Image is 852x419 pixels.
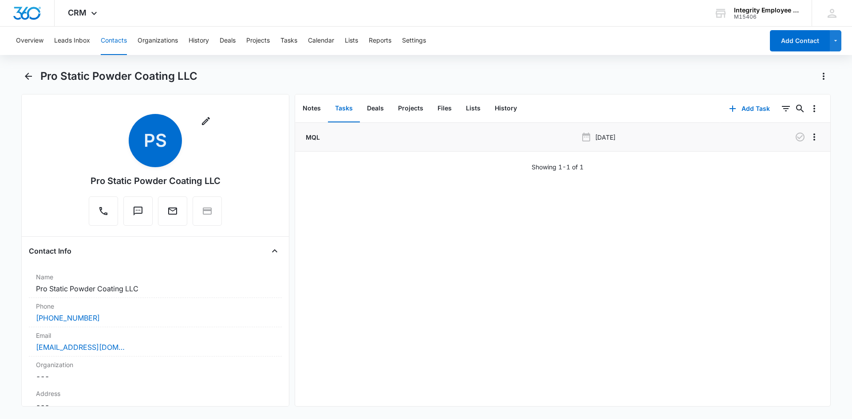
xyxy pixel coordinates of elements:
[158,196,187,226] button: Email
[29,385,282,415] div: Address---
[595,133,615,142] p: [DATE]
[68,8,87,17] span: CRM
[101,27,127,55] button: Contacts
[36,283,275,294] dd: Pro Static Powder Coating LLC
[89,210,118,218] a: Call
[369,27,391,55] button: Reports
[816,69,831,83] button: Actions
[304,133,320,142] a: MQL
[488,95,524,122] button: History
[36,331,275,340] label: Email
[779,102,793,116] button: Filters
[807,130,821,144] button: Overflow Menu
[36,371,275,382] dd: ---
[734,7,799,14] div: account name
[308,27,334,55] button: Calendar
[29,356,282,385] div: Organization---
[36,313,100,323] a: [PHONE_NUMBER]
[430,95,459,122] button: Files
[29,246,71,256] h4: Contact Info
[29,269,282,298] div: NamePro Static Powder Coating LLC
[91,174,221,188] div: Pro Static Powder Coating LLC
[793,102,807,116] button: Search...
[296,95,328,122] button: Notes
[36,389,275,398] label: Address
[36,272,275,282] label: Name
[36,342,125,352] a: [EMAIL_ADDRESS][DOMAIN_NAME]
[360,95,391,122] button: Deals
[123,210,153,218] a: Text
[129,114,182,167] span: PS
[402,27,426,55] button: Settings
[36,400,275,411] dd: ---
[720,98,779,119] button: Add Task
[158,210,187,218] a: Email
[29,327,282,356] div: Email[EMAIL_ADDRESS][DOMAIN_NAME]
[734,14,799,20] div: account id
[138,27,178,55] button: Organizations
[21,69,35,83] button: Back
[220,27,236,55] button: Deals
[54,27,90,55] button: Leads Inbox
[189,27,209,55] button: History
[328,95,360,122] button: Tasks
[36,360,275,369] label: Organization
[807,102,821,116] button: Overflow Menu
[345,27,358,55] button: Lists
[391,95,430,122] button: Projects
[89,196,118,226] button: Call
[532,162,584,172] p: Showing 1-1 of 1
[36,302,275,311] label: Phone
[770,30,830,51] button: Add Contact
[459,95,488,122] button: Lists
[246,27,270,55] button: Projects
[16,27,43,55] button: Overview
[123,196,153,226] button: Text
[29,298,282,327] div: Phone[PHONE_NUMBER]
[268,244,282,258] button: Close
[40,70,197,83] h1: Pro Static Powder Coating LLC
[280,27,297,55] button: Tasks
